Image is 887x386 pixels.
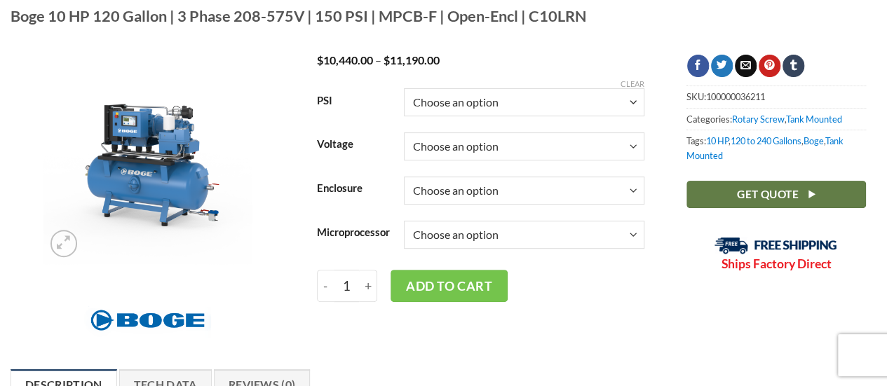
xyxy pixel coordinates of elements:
span: SKU: [686,85,866,107]
a: Get Quote [686,181,866,208]
img: Boge 10 HP 120 Gallon | 3 Phase 208-575V | 150 PSI | MPCB-F | Open-Encl | C10LRN [43,55,252,263]
label: Voltage [317,139,390,150]
a: Tank Mounted [686,135,844,160]
a: Zoom [50,230,78,257]
span: $ [384,53,390,67]
img: Free Shipping [715,237,837,254]
a: 120 to 240 Gallons [731,135,801,146]
a: Clear options [621,79,644,89]
bdi: 10,440.00 [317,53,373,67]
a: Boge [804,135,824,146]
a: 10 HP [706,135,729,146]
a: Share on Facebook [687,55,709,77]
button: Add to cart [391,270,508,302]
h1: Boge 10 HP 120 Gallon | 3 Phase 208-575V | 150 PSI | MPCB-F | Open-Encl | C10LRN [11,6,876,26]
a: Share on Twitter [711,55,733,77]
label: Microprocessor [317,227,390,238]
a: Share on Tumblr [783,55,804,77]
input: Increase quantity of Boge 10 HP 120 Gallon | 3 Phase 208-575V | 150 PSI | MPCB-F | Open-Encl | C1... [359,270,377,302]
span: Categories: , [686,108,866,130]
a: Pin on Pinterest [759,55,780,77]
label: PSI [317,95,390,106]
span: $ [317,53,323,67]
span: – [375,53,381,67]
span: 100000036211 [706,91,765,102]
span: Get Quote [737,186,799,203]
span: Tags: , , , [686,130,866,166]
input: Reduce quantity of Boge 10 HP 120 Gallon | 3 Phase 208-575V | 150 PSI | MPCB-F | Open-Encl | C10LRN [317,270,334,302]
img: Boge [84,303,211,338]
a: Rotary Screw [732,113,785,125]
a: Email to a Friend [735,55,757,77]
strong: Ships Factory Direct [721,256,831,271]
bdi: 11,190.00 [384,53,440,67]
label: Enclosure [317,183,390,194]
input: Product quantity [334,270,360,302]
a: Tank Mounted [786,113,842,125]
